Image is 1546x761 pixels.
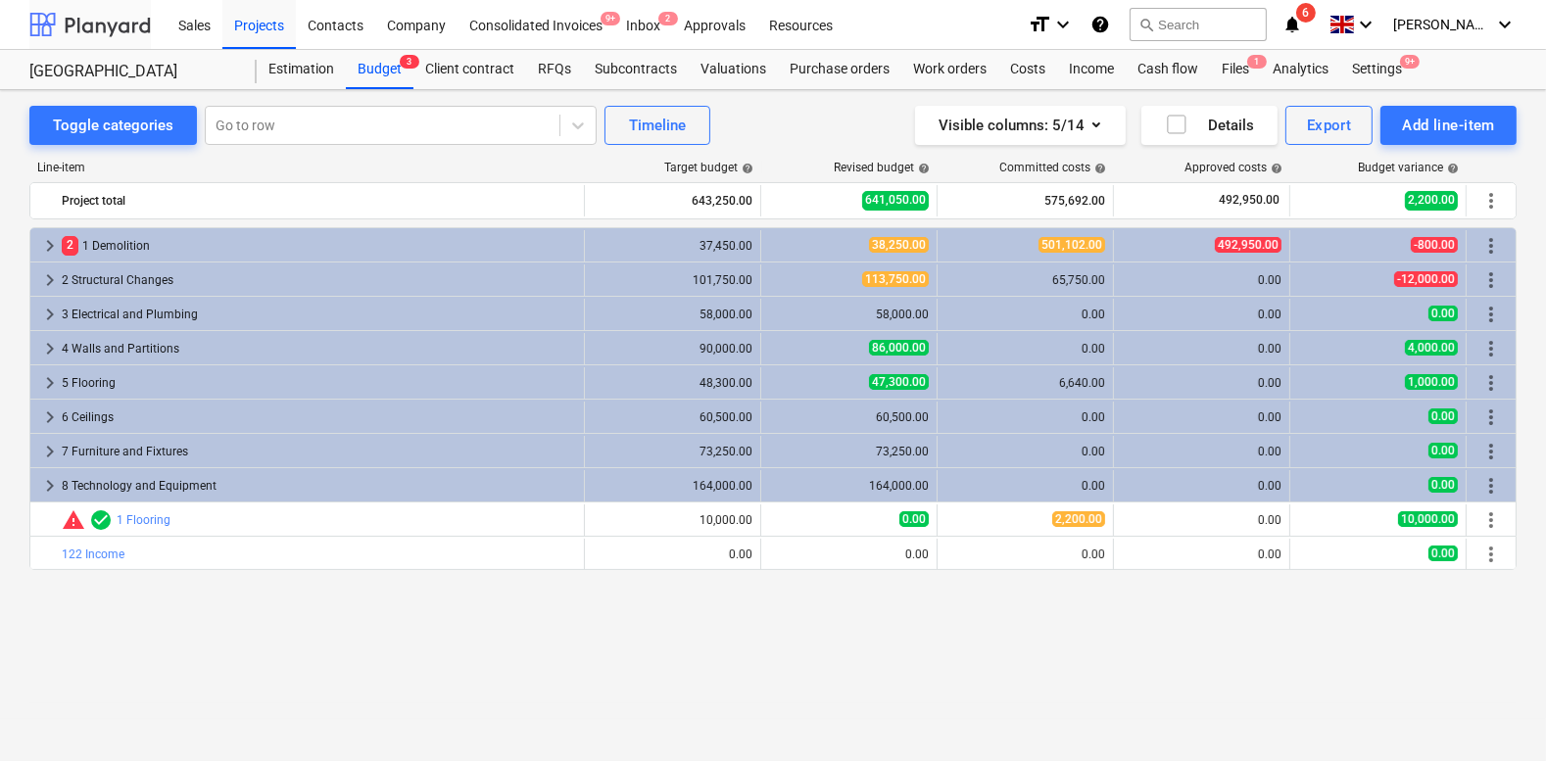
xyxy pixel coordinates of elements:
div: 164,000.00 [769,479,929,493]
i: keyboard_arrow_down [1051,13,1075,36]
div: 575,692.00 [945,185,1105,216]
span: 2 [658,12,678,25]
div: 58,000.00 [593,308,752,321]
div: Income [1057,50,1126,89]
a: Subcontracts [583,50,689,89]
div: 0.00 [1122,308,1281,321]
span: 113,750.00 [862,271,929,287]
span: keyboard_arrow_right [38,474,62,498]
span: 6 [1296,3,1316,23]
div: 60,500.00 [593,410,752,424]
a: Costs [998,50,1057,89]
span: More actions [1479,268,1503,292]
div: 37,450.00 [593,239,752,253]
button: Visible columns:5/14 [915,106,1126,145]
span: [PERSON_NAME] [1393,17,1491,32]
i: keyboard_arrow_down [1354,13,1377,36]
div: 0.00 [1122,410,1281,424]
div: Add line-item [1402,113,1495,138]
i: keyboard_arrow_down [1493,13,1517,36]
span: 0.00 [1428,477,1458,493]
span: 47,300.00 [869,374,929,390]
div: Visible columns : 5/14 [939,113,1102,138]
div: 643,250.00 [593,185,752,216]
span: Line-item has 1 RFQs [89,508,113,532]
span: -12,000.00 [1394,271,1458,287]
div: 101,750.00 [593,273,752,287]
div: RFQs [526,50,583,89]
div: 90,000.00 [593,342,752,356]
i: Knowledge base [1090,13,1110,36]
div: 73,250.00 [769,445,929,458]
div: 1 Demolition [62,230,576,262]
span: help [1267,163,1282,174]
div: 0.00 [945,445,1105,458]
div: 6 Ceilings [62,402,576,433]
span: search [1138,17,1154,32]
span: 0.00 [1428,443,1458,458]
span: 501,102.00 [1039,237,1105,253]
span: help [914,163,930,174]
div: 0.00 [769,547,929,561]
button: Add line-item [1380,106,1517,145]
div: 164,000.00 [593,479,752,493]
span: help [1090,163,1106,174]
div: 10,000.00 [593,513,752,527]
div: 73,250.00 [593,445,752,458]
div: 8 Technology and Equipment [62,470,576,501]
span: help [738,163,753,174]
span: 10,000.00 [1398,511,1458,527]
div: 0.00 [945,410,1105,424]
div: Line-item [29,161,586,174]
span: 0.00 [1428,408,1458,424]
div: Toggle categories [53,113,173,138]
a: 122 Income [62,547,124,561]
div: Project total [62,185,576,216]
div: Work orders [901,50,998,89]
div: 3 Electrical and Plumbing [62,299,576,330]
div: Target budget [664,161,753,174]
iframe: Chat Widget [1448,667,1546,761]
div: Budget variance [1358,161,1459,174]
span: help [1443,163,1459,174]
div: 48,300.00 [593,376,752,390]
span: -800.00 [1411,237,1458,253]
div: 65,750.00 [945,273,1105,287]
div: 6,640.00 [945,376,1105,390]
span: More actions [1479,234,1503,258]
div: 4 Walls and Partitions [62,333,576,364]
span: keyboard_arrow_right [38,405,62,429]
div: 0.00 [1122,273,1281,287]
div: 2 Structural Changes [62,264,576,296]
div: Settings [1340,50,1414,89]
span: More actions [1479,440,1503,463]
button: Timeline [604,106,710,145]
a: Settings9+ [1340,50,1414,89]
span: More actions [1479,543,1503,566]
span: 86,000.00 [869,340,929,356]
div: 0.00 [1122,513,1281,527]
div: 0.00 [1122,445,1281,458]
div: Details [1165,113,1254,138]
span: keyboard_arrow_right [38,303,62,326]
div: Budget [346,50,413,89]
div: Files [1210,50,1261,89]
span: 2,200.00 [1405,191,1458,210]
span: 4,000.00 [1405,340,1458,356]
div: 60,500.00 [769,410,929,424]
a: Valuations [689,50,778,89]
i: format_size [1028,13,1051,36]
a: Cash flow [1126,50,1210,89]
span: More actions [1479,371,1503,395]
div: Approved costs [1184,161,1282,174]
a: Budget3 [346,50,413,89]
span: 492,950.00 [1217,192,1281,209]
span: keyboard_arrow_right [38,371,62,395]
span: keyboard_arrow_right [38,268,62,292]
span: More actions [1479,303,1503,326]
a: Client contract [413,50,526,89]
div: 0.00 [945,308,1105,321]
